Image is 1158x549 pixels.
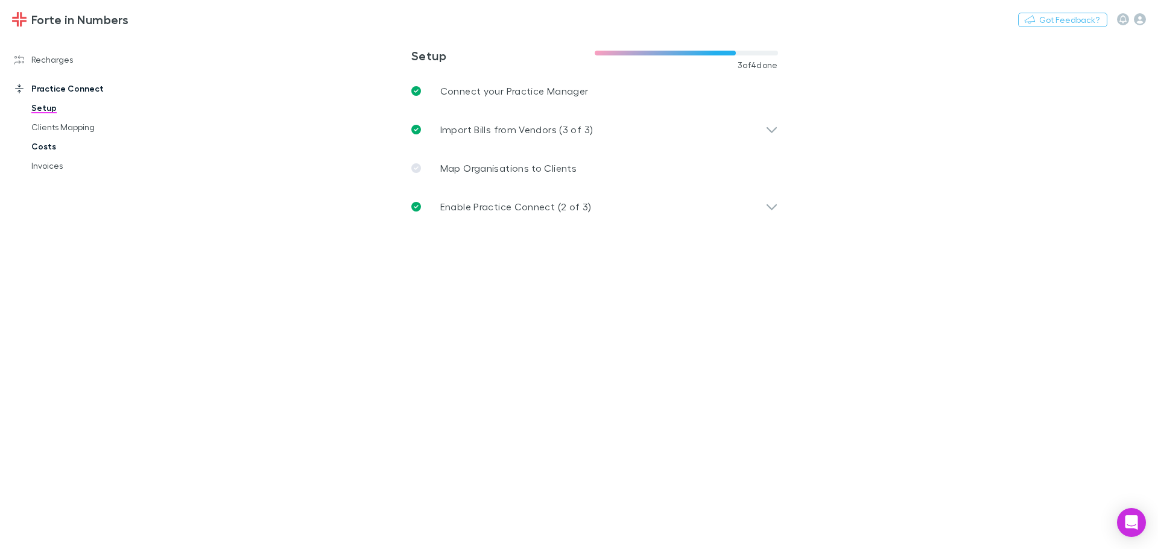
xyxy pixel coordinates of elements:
[411,48,595,63] h3: Setup
[12,12,27,27] img: Forte in Numbers's Logo
[440,161,577,175] p: Map Organisations to Clients
[402,149,788,187] a: Map Organisations to Clients
[440,122,593,137] p: Import Bills from Vendors (3 of 3)
[31,12,128,27] h3: Forte in Numbers
[738,60,778,70] span: 3 of 4 done
[19,156,163,175] a: Invoices
[2,50,163,69] a: Recharges
[2,79,163,98] a: Practice Connect
[1018,13,1107,27] button: Got Feedback?
[19,98,163,118] a: Setup
[440,199,592,214] p: Enable Practice Connect (2 of 3)
[19,137,163,156] a: Costs
[5,5,136,34] a: Forte in Numbers
[19,118,163,137] a: Clients Mapping
[1117,508,1146,537] div: Open Intercom Messenger
[440,84,589,98] p: Connect your Practice Manager
[402,187,788,226] div: Enable Practice Connect (2 of 3)
[402,72,788,110] a: Connect your Practice Manager
[402,110,788,149] div: Import Bills from Vendors (3 of 3)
